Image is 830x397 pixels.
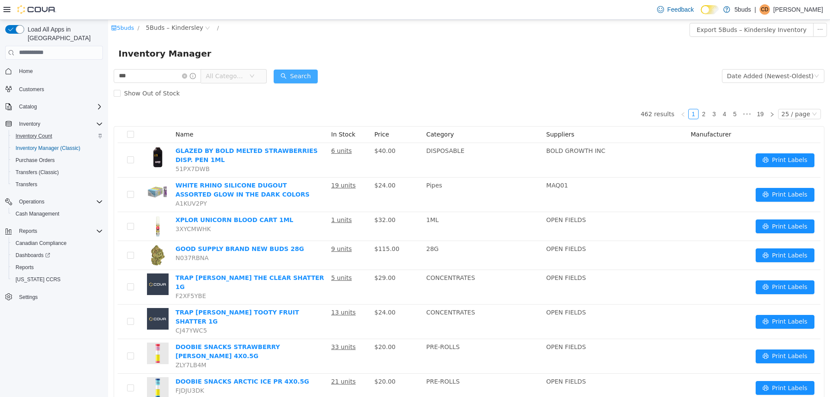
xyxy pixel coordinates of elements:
span: FJDJU3DK [67,367,96,374]
button: Cash Management [9,208,106,220]
span: $20.00 [266,358,287,365]
span: Catalog [16,102,103,112]
td: 1ML [315,192,435,221]
li: 19 [646,89,659,99]
a: Feedback [654,1,697,18]
button: Transfers [9,178,106,191]
div: Date Added (Newest-Oldest) [619,50,705,63]
button: Home [2,65,106,77]
span: Transfers [16,181,37,188]
span: $40.00 [266,127,287,134]
span: Inventory [19,121,40,127]
button: icon: searchSearch [166,50,210,64]
u: 21 units [223,358,248,365]
button: [US_STATE] CCRS [9,273,106,286]
div: Chelsea Dinsmore [760,4,770,15]
span: OPEN FIELDS [438,324,478,330]
button: Canadian Compliance [9,237,106,249]
a: Settings [16,292,41,302]
a: DOOBIE SNACKS ARCTIC ICE PR 4X0.5G [67,358,201,365]
i: icon: down [141,54,147,60]
button: Transfers (Classic) [9,166,106,178]
span: $24.00 [266,162,287,169]
span: Transfers (Classic) [12,167,103,178]
span: Inventory Manager [10,27,109,41]
li: 5 [622,89,632,99]
p: 5buds [734,4,751,15]
img: Cova [17,5,56,14]
span: Category [318,111,346,118]
img: GOOD SUPPLY BRAND NEW BUDS 28G hero shot [39,225,61,246]
i: icon: close-circle [97,6,102,11]
i: icon: down [706,54,711,60]
i: icon: shop [3,5,9,11]
a: XPLOR UNICORN BLOOD CART 1ML [67,197,185,203]
td: CONCENTRATES [315,285,435,319]
td: 28G [315,221,435,250]
button: icon: printerPrint Labels [648,200,706,213]
u: 33 units [223,324,248,330]
a: 19 [646,89,658,99]
button: Purchase Orders [9,154,106,166]
button: Reports [16,226,41,236]
u: 9 units [223,225,244,232]
a: 3 [601,89,611,99]
span: Cash Management [16,210,59,217]
span: CJ47YWC5 [67,307,99,314]
span: Inventory Manager (Classic) [12,143,103,153]
li: Previous Page [570,89,580,99]
li: Next 5 Pages [632,89,646,99]
span: OPEN FIELDS [438,225,478,232]
i: icon: close-circle [74,54,79,59]
span: Home [19,68,33,75]
u: 6 units [223,127,244,134]
i: icon: left [572,92,578,97]
button: Catalog [16,102,40,112]
li: 2 [591,89,601,99]
span: Operations [19,198,45,205]
li: 462 results [533,89,566,99]
li: 3 [601,89,611,99]
img: WHITE RHINO SILICONE DUGOUT ASSORTED GLOW IN THE DARK COLORS hero shot [39,161,61,183]
a: WHITE RHINO SILICONE DUGOUT ASSORTED GLOW IN THE DARK COLORS [67,162,201,178]
span: Home [16,66,103,76]
nav: Complex example [5,61,103,326]
button: Catalog [2,101,106,113]
span: Dashboards [16,252,50,259]
span: Customers [19,86,44,93]
span: F2XF5YBE [67,273,98,279]
span: Show Out of Stock [13,70,75,77]
span: CD [761,4,768,15]
a: 1 [581,89,590,99]
span: BOLD GROWTH INC [438,127,498,134]
span: 51PX7DWB [67,146,102,152]
span: Inventory [16,119,103,129]
span: Price [266,111,281,118]
td: DISPOSABLE [315,123,435,158]
u: 1 units [223,197,244,203]
img: GLAZED BY BOLD MELTED STRAWBERRIES DISP. PEN 1ML hero shot [39,127,61,148]
u: 19 units [223,162,248,169]
span: Settings [19,294,38,301]
a: Inventory Manager (Classic) [12,143,84,153]
button: Inventory Count [9,130,106,142]
a: Customers [16,84,48,95]
span: All Categories [98,52,137,60]
td: CONCENTRATES [315,250,435,285]
button: icon: printerPrint Labels [648,229,706,242]
span: OPEN FIELDS [438,358,478,365]
button: Export 5Buds – Kindersley Inventory [581,3,705,17]
span: Reports [19,228,37,235]
a: [US_STATE] CCRS [12,274,64,285]
button: Settings [2,291,106,303]
button: Operations [16,197,48,207]
button: Inventory Manager (Classic) [9,142,106,154]
button: icon: ellipsis [705,3,719,17]
a: 2 [591,89,600,99]
span: Inventory Manager (Classic) [16,145,80,152]
span: OPEN FIELDS [438,197,478,203]
img: TRAP TAFFY TOOTY FRUIT SHATTER 1G placeholder [39,288,61,310]
a: icon: shop5buds [3,5,26,11]
span: / [109,5,111,11]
